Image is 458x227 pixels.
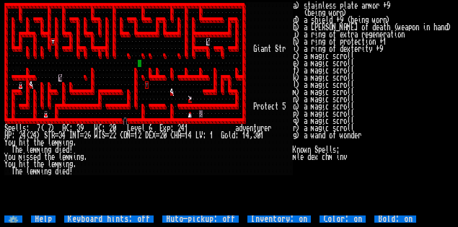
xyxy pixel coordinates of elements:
div: 1 [185,125,188,132]
div: p [8,125,12,132]
div: l [141,125,145,132]
div: o [260,103,264,110]
div: i [58,168,62,175]
div: 2 [109,132,113,139]
div: s [22,125,26,132]
div: L [195,132,199,139]
div: S [102,132,105,139]
div: g [80,153,84,161]
div: N [73,132,76,139]
div: h [37,161,40,168]
div: 0 [257,132,260,139]
div: e [62,168,66,175]
div: , [250,132,253,139]
div: t [264,103,268,110]
div: C [120,132,123,139]
div: m [58,161,62,168]
div: = [105,132,109,139]
div: 4 [33,132,37,139]
div: r [257,103,260,110]
div: S [44,132,48,139]
div: o [8,161,12,168]
div: = [80,132,84,139]
input: ⚙️ [4,215,22,223]
div: n [250,125,253,132]
div: P [253,103,257,110]
div: 3 [253,132,257,139]
div: = [55,132,58,139]
div: 2 [84,132,87,139]
div: e [12,125,15,132]
div: e [40,139,44,146]
div: u [12,153,15,161]
div: e [264,125,268,132]
div: e [30,168,33,175]
div: d [55,168,58,175]
div: l [26,168,30,175]
div: i [22,153,26,161]
div: e [62,146,66,153]
div: r [260,125,264,132]
div: : [69,125,73,132]
div: m [37,146,40,153]
div: W [94,125,98,132]
div: : [26,125,30,132]
div: ( [26,132,30,139]
div: N [127,132,131,139]
div: m [55,139,58,146]
div: h [15,146,19,153]
div: R [51,132,55,139]
div: o [8,139,12,146]
div: m [58,139,62,146]
div: 0 [163,132,167,139]
div: m [55,161,58,168]
div: v [134,125,138,132]
div: 7 [37,125,40,132]
div: 2 [30,132,33,139]
div: p [167,125,170,132]
div: e [62,153,66,161]
div: C [66,125,69,132]
div: 4 [22,132,26,139]
div: Y [4,153,8,161]
div: d [66,146,69,153]
div: C [98,125,102,132]
div: l [19,125,22,132]
div: 1 [185,132,188,139]
div: . [84,153,87,161]
div: 4 [188,132,192,139]
div: n [66,139,69,146]
div: e [19,146,22,153]
div: 7 [48,125,51,132]
div: s [30,153,33,161]
div: m [19,153,22,161]
div: h [19,139,22,146]
div: m [66,153,69,161]
div: u [12,139,15,146]
div: I [69,132,73,139]
div: 4 [246,132,250,139]
div: u [12,161,15,168]
div: e [19,168,22,175]
stats: a) stainless plate armor +9 (being worn) d) a shield +9 (being worn) b) a [PERSON_NAME] of death ... [293,2,453,215]
div: 2 [177,125,181,132]
div: = [156,132,159,139]
div: 2 [159,132,163,139]
div: t [275,103,278,110]
div: h [19,161,22,168]
div: H [174,132,177,139]
div: Y [4,139,8,146]
div: C [170,132,174,139]
div: X [152,132,156,139]
div: e [51,161,55,168]
div: = [131,132,134,139]
div: : [102,125,105,132]
div: i [62,139,66,146]
div: a [235,125,239,132]
div: H [4,132,8,139]
div: d [239,125,242,132]
div: t [268,45,271,53]
div: 1 [260,132,264,139]
div: m [33,168,37,175]
div: T [48,132,51,139]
